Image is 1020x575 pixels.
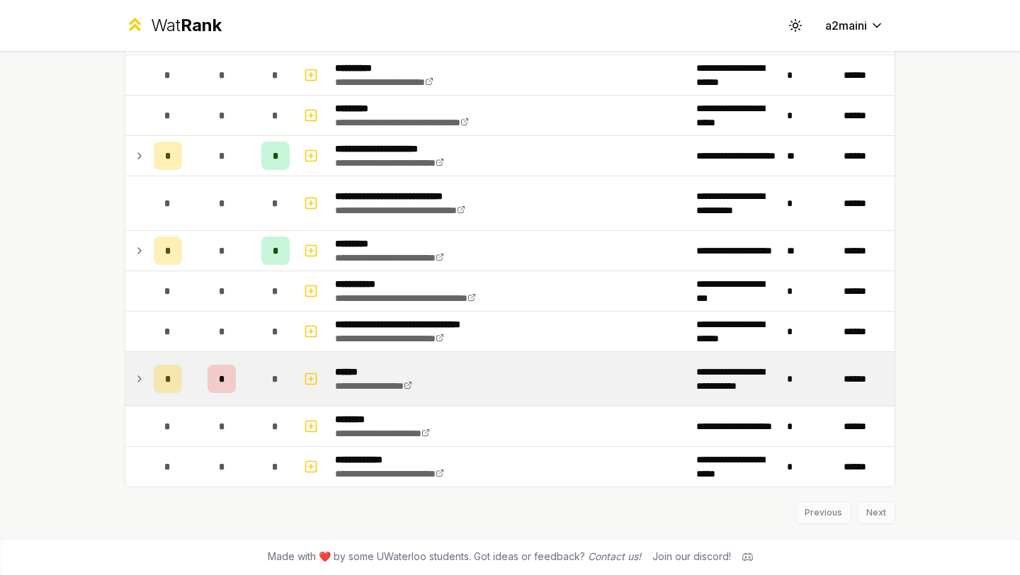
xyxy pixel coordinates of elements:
span: Made with ❤️ by some UWaterloo students. Got ideas or feedback? [268,550,641,564]
div: Wat [151,14,222,37]
a: WatRank [125,14,222,37]
button: a2maini [814,13,895,38]
a: Contact us! [588,550,641,562]
div: Join our discord! [652,550,731,564]
span: a2maini [825,17,867,34]
span: Rank [181,15,222,35]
